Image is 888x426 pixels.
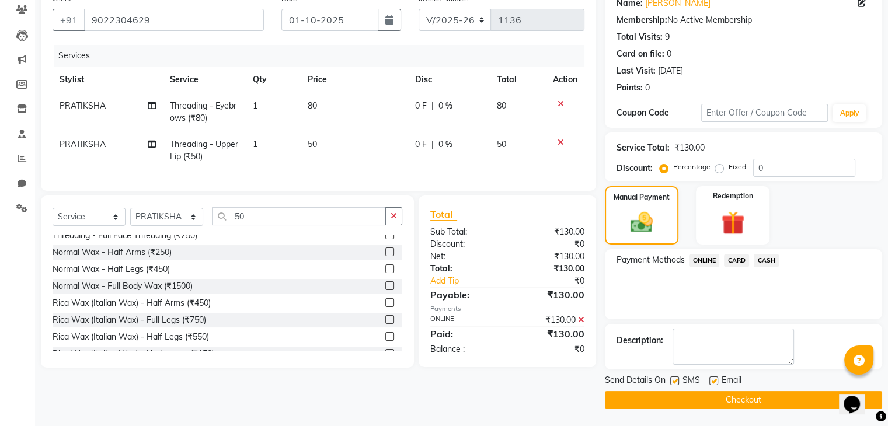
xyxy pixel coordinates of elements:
[490,67,545,93] th: Total
[60,100,106,111] span: PRATIKSHA
[53,280,193,292] div: Normal Wax - Full Body Wax (₹1500)
[422,314,507,326] div: ONLINE
[430,304,584,314] div: Payments
[839,379,876,414] iframe: chat widget
[617,334,663,347] div: Description:
[665,31,670,43] div: 9
[53,331,209,343] div: Rica Wax (Italian Wax) - Half Legs (₹550)
[308,139,317,149] span: 50
[84,9,264,31] input: Search by Name/Mobile/Email/Code
[53,229,197,242] div: Threading - Full Face Threading (₹250)
[53,314,206,326] div: Rica Wax (Italian Wax) - Full Legs (₹750)
[438,100,452,112] span: 0 %
[617,142,670,154] div: Service Total:
[658,65,683,77] div: [DATE]
[617,162,653,174] div: Discount:
[53,263,170,275] div: Normal Wax - Half Legs (₹450)
[754,254,779,267] span: CASH
[422,250,507,263] div: Net:
[422,226,507,238] div: Sub Total:
[617,48,664,60] div: Card on file:
[422,288,507,302] div: Payable:
[507,263,593,275] div: ₹130.00
[53,348,214,360] div: Rica Wax (Italian Wax) - Underarms (₹150)
[605,391,882,409] button: Checkout
[246,67,301,93] th: Qty
[507,288,593,302] div: ₹130.00
[617,254,685,266] span: Payment Methods
[617,31,663,43] div: Total Visits:
[430,208,457,221] span: Total
[674,142,705,154] div: ₹130.00
[53,297,211,309] div: Rica Wax (Italian Wax) - Half Arms (₹450)
[614,192,670,202] label: Manual Payment
[617,65,656,77] div: Last Visit:
[422,343,507,355] div: Balance :
[546,67,584,93] th: Action
[507,327,593,341] div: ₹130.00
[301,67,408,93] th: Price
[701,104,828,122] input: Enter Offer / Coupon Code
[53,246,172,259] div: Normal Wax - Half Arms (₹250)
[507,226,593,238] div: ₹130.00
[507,238,593,250] div: ₹0
[645,82,650,94] div: 0
[54,45,593,67] div: Services
[422,238,507,250] div: Discount:
[833,104,866,122] button: Apply
[253,139,257,149] span: 1
[163,67,245,93] th: Service
[667,48,671,60] div: 0
[422,263,507,275] div: Total:
[422,275,521,287] a: Add Tip
[497,139,506,149] span: 50
[507,250,593,263] div: ₹130.00
[724,254,749,267] span: CARD
[714,208,752,238] img: _gift.svg
[253,100,257,111] span: 1
[689,254,720,267] span: ONLINE
[722,374,741,389] span: Email
[53,9,85,31] button: +91
[431,138,434,151] span: |
[170,100,236,123] span: Threading - Eyebrows (₹80)
[497,100,506,111] span: 80
[212,207,386,225] input: Search or Scan
[729,162,746,172] label: Fixed
[617,14,667,26] div: Membership:
[507,314,593,326] div: ₹130.00
[422,327,507,341] div: Paid:
[617,107,701,119] div: Coupon Code
[624,209,660,235] img: _cash.svg
[617,14,870,26] div: No Active Membership
[415,100,427,112] span: 0 F
[53,67,163,93] th: Stylist
[170,139,238,162] span: Threading - Upper Lip (₹50)
[308,100,317,111] span: 80
[605,374,666,389] span: Send Details On
[507,343,593,355] div: ₹0
[617,82,643,94] div: Points:
[60,139,106,149] span: PRATIKSHA
[415,138,427,151] span: 0 F
[682,374,700,389] span: SMS
[438,138,452,151] span: 0 %
[673,162,711,172] label: Percentage
[408,67,490,93] th: Disc
[521,275,593,287] div: ₹0
[713,191,753,201] label: Redemption
[431,100,434,112] span: |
